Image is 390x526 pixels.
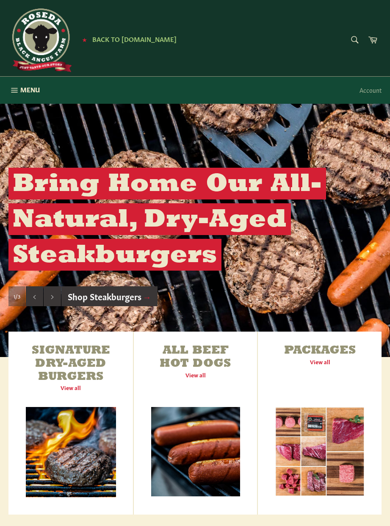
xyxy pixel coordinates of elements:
div: Slide 1, current [8,286,25,307]
a: Account [355,78,386,102]
a: Shop Steakburgers [61,286,158,307]
span: → [143,290,151,302]
span: Menu [20,85,40,94]
button: Previous slide [26,286,43,307]
h2: Bring Home Our All-Natural, Dry-Aged Steakburgers [8,168,326,271]
a: Signature Dry-Aged Burgers View all Signature Dry-Aged Burgers [8,332,133,515]
span: 1/3 [14,293,20,300]
a: Packages View all Packages [258,332,382,515]
img: Roseda Beef [8,8,72,72]
a: All Beef Hot Dogs View all All Beef Hot Dogs [134,332,257,515]
a: ★ Back to [DOMAIN_NAME] [78,36,177,43]
span: ★ [82,36,87,43]
span: Back to [DOMAIN_NAME] [92,34,177,43]
button: Next slide [44,286,61,307]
